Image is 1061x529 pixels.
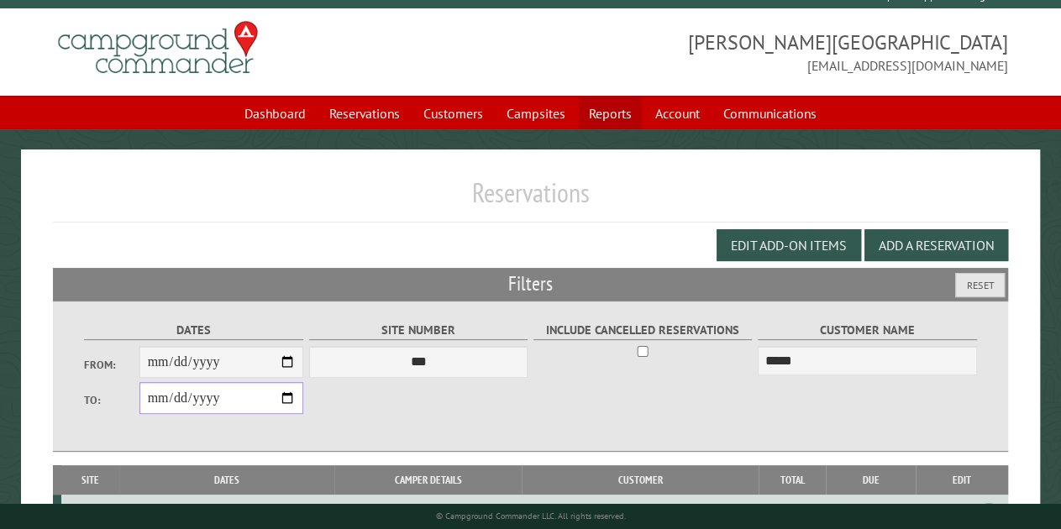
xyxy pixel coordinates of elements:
a: Dashboard [234,97,316,129]
a: Account [645,97,710,129]
a: Reports [579,97,642,129]
a: Communications [713,97,827,129]
th: Camper Details [334,465,522,495]
label: From: [84,357,139,373]
h2: Filters [53,268,1008,300]
label: Dates [84,321,303,340]
th: Due [826,465,916,495]
button: Add a Reservation [864,229,1008,261]
small: © Campground Commander LLC. All rights reserved. [436,511,626,521]
h1: Reservations [53,176,1008,223]
label: Site Number [309,321,528,340]
a: Campsites [496,97,575,129]
a: Reservations [319,97,410,129]
th: Edit [916,465,1008,495]
img: Campground Commander [53,15,263,81]
span: [PERSON_NAME][GEOGRAPHIC_DATA] [EMAIL_ADDRESS][DOMAIN_NAME] [531,29,1008,76]
a: Customers [413,97,493,129]
th: Customer [522,465,759,495]
label: To: [84,392,139,408]
th: Total [759,465,826,495]
th: Site [61,465,119,495]
th: Dates [119,465,334,495]
label: Include Cancelled Reservations [533,321,753,340]
button: Reset [955,273,1005,297]
label: Customer Name [758,321,977,340]
button: Edit Add-on Items [717,229,861,261]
